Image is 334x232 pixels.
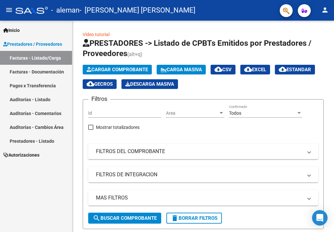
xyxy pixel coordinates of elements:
span: Buscar Comprobante [93,215,157,221]
span: PRESTADORES -> Listado de CPBTs Emitidos por Prestadores / Proveedores [83,39,311,58]
span: CSV [214,67,232,72]
span: Todos [229,111,241,116]
mat-icon: cloud_download [244,65,252,73]
mat-icon: person [321,6,329,14]
button: Descarga Masiva [121,79,178,89]
mat-icon: menu [5,6,13,14]
mat-expansion-panel-header: FILTROS DEL COMPROBANTE [88,144,318,159]
span: - [PERSON_NAME] [PERSON_NAME] [79,3,195,17]
span: Estandar [279,67,311,72]
span: Autorizaciones [3,151,39,159]
mat-icon: cloud_download [87,80,94,88]
span: Gecros [87,81,113,87]
span: Descarga Masiva [125,81,174,87]
button: Borrar Filtros [166,213,222,224]
button: Estandar [275,65,315,74]
mat-icon: cloud_download [214,65,222,73]
mat-panel-title: FILTROS DEL COMPROBANTE [96,148,303,155]
app-download-masive: Descarga masiva de comprobantes (adjuntos) [121,79,178,89]
span: Area [166,111,218,116]
button: EXCEL [240,65,270,74]
span: (alt+q) [127,51,142,57]
mat-icon: delete [171,214,179,222]
span: EXCEL [244,67,266,72]
span: Inicio [3,27,20,34]
mat-expansion-panel-header: MAS FILTROS [88,190,318,206]
mat-panel-title: FILTROS DE INTEGRACION [96,171,303,178]
button: Buscar Comprobante [88,213,161,224]
button: Carga Masiva [157,65,206,74]
button: Cargar Comprobante [83,65,152,74]
button: CSV [211,65,235,74]
span: Cargar Comprobante [87,67,148,72]
mat-icon: cloud_download [279,65,287,73]
span: Mostrar totalizadores [96,123,140,131]
a: Video tutorial [83,32,110,37]
span: Borrar Filtros [171,215,217,221]
span: Carga Masiva [161,67,202,72]
mat-expansion-panel-header: FILTROS DE INTEGRACION [88,167,318,182]
div: Open Intercom Messenger [312,210,328,226]
span: Prestadores / Proveedores [3,41,62,48]
mat-icon: search [93,214,100,222]
span: - aleman [51,3,79,17]
mat-panel-title: MAS FILTROS [96,194,303,201]
h3: Filtros [88,94,110,103]
button: Gecros [83,79,117,89]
